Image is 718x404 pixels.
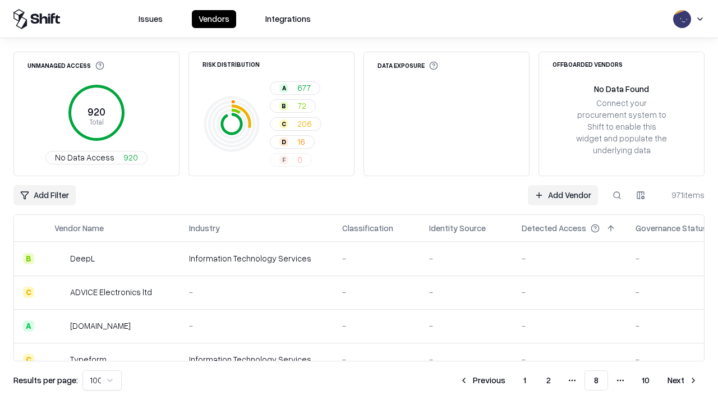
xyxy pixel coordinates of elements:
div: Information Technology Services [189,353,324,365]
span: No Data Access [55,151,114,163]
div: B [23,253,34,264]
button: D16 [270,135,315,149]
button: B72 [270,99,316,113]
div: Industry [189,222,220,234]
div: - [189,320,324,332]
div: - [522,320,618,332]
img: DeepL [54,253,66,264]
div: Risk Distribution [202,61,260,67]
img: ADVICE Electronics ltd [54,287,66,298]
div: - [429,353,504,365]
div: - [522,353,618,365]
div: Classification [342,222,393,234]
div: D [279,137,288,146]
div: Detected Access [522,222,586,234]
span: 16 [297,136,305,148]
div: - [522,252,618,264]
nav: pagination [453,370,705,391]
span: 920 [123,151,138,163]
button: Vendors [192,10,236,28]
button: 1 [514,370,535,391]
div: Governance Status [636,222,707,234]
div: Data Exposure [378,61,438,70]
tspan: Total [89,117,104,126]
div: - [342,286,411,298]
div: - [522,286,618,298]
div: - [189,286,324,298]
div: C [23,354,34,365]
button: 10 [633,370,659,391]
a: Add Vendor [528,185,598,205]
div: - [342,252,411,264]
div: - [429,252,504,264]
div: Unmanaged Access [27,61,104,70]
p: Results per page: [13,374,78,386]
button: Add Filter [13,185,76,205]
div: A [23,320,34,332]
div: - [429,286,504,298]
div: ADVICE Electronics ltd [70,286,152,298]
button: Issues [132,10,169,28]
div: C [23,287,34,298]
button: 8 [584,370,608,391]
div: Identity Source [429,222,486,234]
button: A677 [270,81,320,95]
div: - [342,320,411,332]
div: Vendor Name [54,222,104,234]
div: B [279,102,288,111]
img: cybersafe.co.il [54,320,66,332]
div: Connect your procurement system to Shift to enable this widget and populate the underlying data [575,97,668,157]
div: A [279,84,288,93]
span: 677 [297,82,311,94]
div: DeepL [70,252,95,264]
button: Integrations [259,10,317,28]
div: 971 items [660,189,705,201]
div: Offboarded Vendors [553,61,623,67]
span: 72 [297,100,306,112]
button: Previous [453,370,512,391]
img: Typeform [54,354,66,365]
tspan: 920 [88,105,105,118]
div: [DOMAIN_NAME] [70,320,131,332]
button: Next [661,370,705,391]
div: Typeform [70,353,107,365]
div: No Data Found [594,83,649,95]
span: 206 [297,118,312,130]
div: - [429,320,504,332]
div: Information Technology Services [189,252,324,264]
div: C [279,120,288,128]
button: C206 [270,117,321,131]
button: 2 [537,370,560,391]
button: No Data Access920 [45,151,148,164]
div: - [342,353,411,365]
